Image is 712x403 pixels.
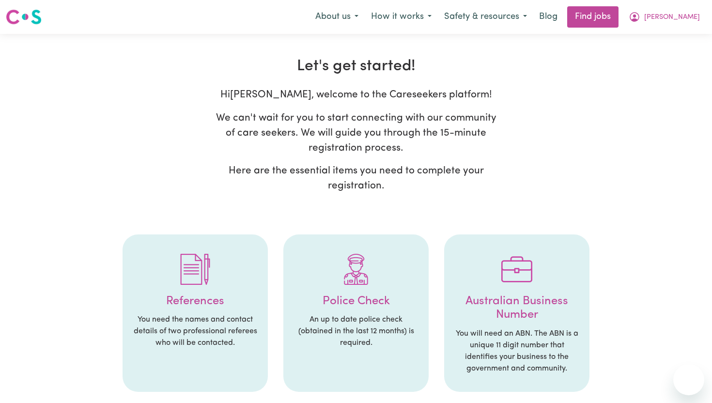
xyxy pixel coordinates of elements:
[293,294,419,309] h4: Police Check
[6,8,42,26] img: Careseekers logo
[214,87,499,102] p: Hi [PERSON_NAME] , welcome to the Careseekers platform!
[132,294,258,309] h4: References
[644,12,700,23] span: [PERSON_NAME]
[533,6,563,28] a: Blog
[214,110,499,156] p: We can't wait for you to start connecting with our community of care seekers. We will guide you t...
[567,6,619,28] a: Find jobs
[65,57,647,76] h2: Let's get started!
[309,7,365,27] button: About us
[132,314,258,349] p: You need the names and contact details of two professional referees who will be contacted.
[365,7,438,27] button: How it works
[438,7,533,27] button: Safety & resources
[673,364,704,395] iframe: Button to launch messaging window
[454,294,580,323] h4: Australian Business Number
[6,6,42,28] a: Careseekers logo
[214,163,499,193] p: Here are the essential items you need to complete your registration.
[622,7,706,27] button: My Account
[293,314,419,349] p: An up to date police check (obtained in the last 12 months) is required.
[454,328,580,374] p: You will need an ABN. The ABN is a unique 11 digit number that identifies your business to the go...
